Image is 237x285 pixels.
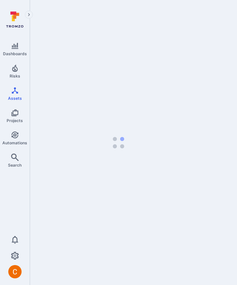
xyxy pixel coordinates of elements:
[8,265,22,278] div: Camilo Rivera
[27,12,31,18] i: Expand navigation menu
[8,265,22,278] img: ACg8ocJuq_DPPTkXyD9OlTnVLvDrpObecjcADscmEHLMiTyEnTELew=s96-c
[10,73,20,78] span: Risks
[2,140,27,145] span: Automations
[7,118,23,123] span: Projects
[8,96,22,101] span: Assets
[25,11,33,19] button: Expand navigation menu
[3,51,27,56] span: Dashboards
[8,163,22,168] span: Search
